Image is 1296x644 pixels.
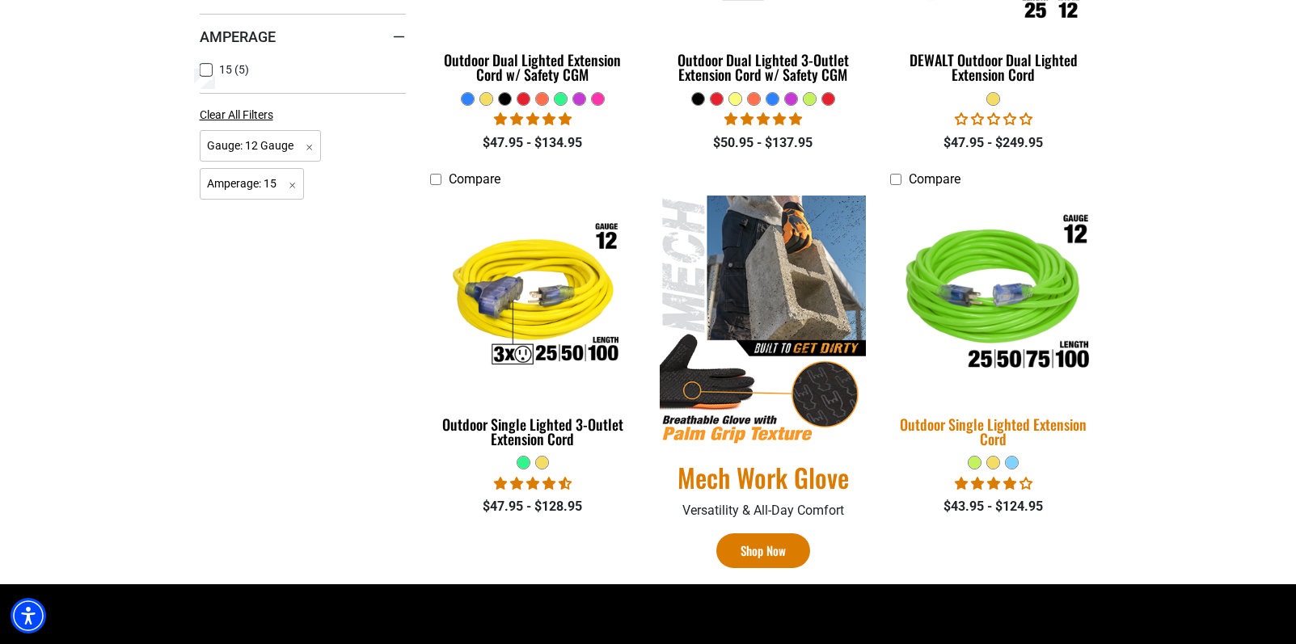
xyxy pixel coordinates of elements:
[955,112,1032,127] span: 0.00 stars
[200,137,322,153] a: Gauge: 12 Gauge
[660,461,866,495] a: Mech Work Glove
[200,108,273,121] span: Clear All Filters
[200,14,406,59] summary: Amperage
[200,130,322,162] span: Gauge: 12 Gauge
[890,417,1096,446] div: Outdoor Single Lighted Extension Cord
[660,501,866,520] p: Versatility & All-Day Comfort
[955,476,1032,491] span: 4.00 stars
[494,476,572,491] span: 4.64 stars
[200,175,305,191] a: Amperage: 15
[890,196,1096,456] a: Outdoor Single Lighted Extension Cord Outdoor Single Lighted Extension Cord
[890,133,1096,153] div: $47.95 - $249.95
[431,203,635,389] img: Outdoor Single Lighted 3-Outlet Extension Cord
[430,196,636,456] a: Outdoor Single Lighted 3-Outlet Extension Cord Outdoor Single Lighted 3-Outlet Extension Cord
[890,53,1096,82] div: DEWALT Outdoor Dual Lighted Extension Cord
[909,171,960,187] span: Compare
[219,64,249,75] span: 15 (5)
[200,168,305,200] span: Amperage: 15
[430,497,636,516] div: $47.95 - $128.95
[430,53,636,82] div: Outdoor Dual Lighted Extension Cord w/ Safety CGM
[11,598,46,633] div: Accessibility Menu
[880,193,1107,400] img: Outdoor Single Lighted Extension Cord
[716,533,810,568] a: Shop Now
[200,27,276,46] span: Amperage
[890,497,1096,516] div: $43.95 - $124.95
[200,107,280,124] a: Clear All Filters
[660,53,866,82] div: Outdoor Dual Lighted 3-Outlet Extension Cord w/ Safety CGM
[724,112,802,127] span: 4.80 stars
[430,133,636,153] div: $47.95 - $134.95
[660,196,866,445] img: Mech Work Glove
[430,417,636,446] div: Outdoor Single Lighted 3-Outlet Extension Cord
[449,171,500,187] span: Compare
[660,133,866,153] div: $50.95 - $137.95
[494,112,572,127] span: 4.81 stars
